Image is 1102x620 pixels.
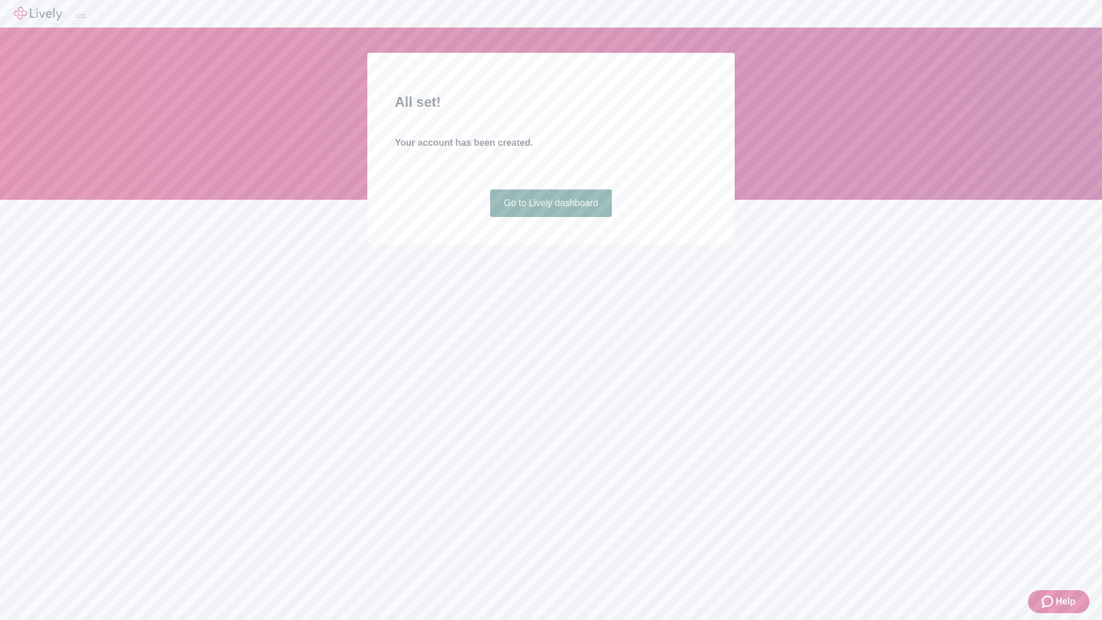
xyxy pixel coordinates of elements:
[490,189,612,217] a: Go to Lively dashboard
[395,92,707,113] h2: All set!
[76,14,85,18] button: Log out
[1028,590,1089,613] button: Zendesk support iconHelp
[395,136,707,150] h4: Your account has been created.
[14,7,62,21] img: Lively
[1042,595,1056,609] svg: Zendesk support icon
[1056,595,1076,609] span: Help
